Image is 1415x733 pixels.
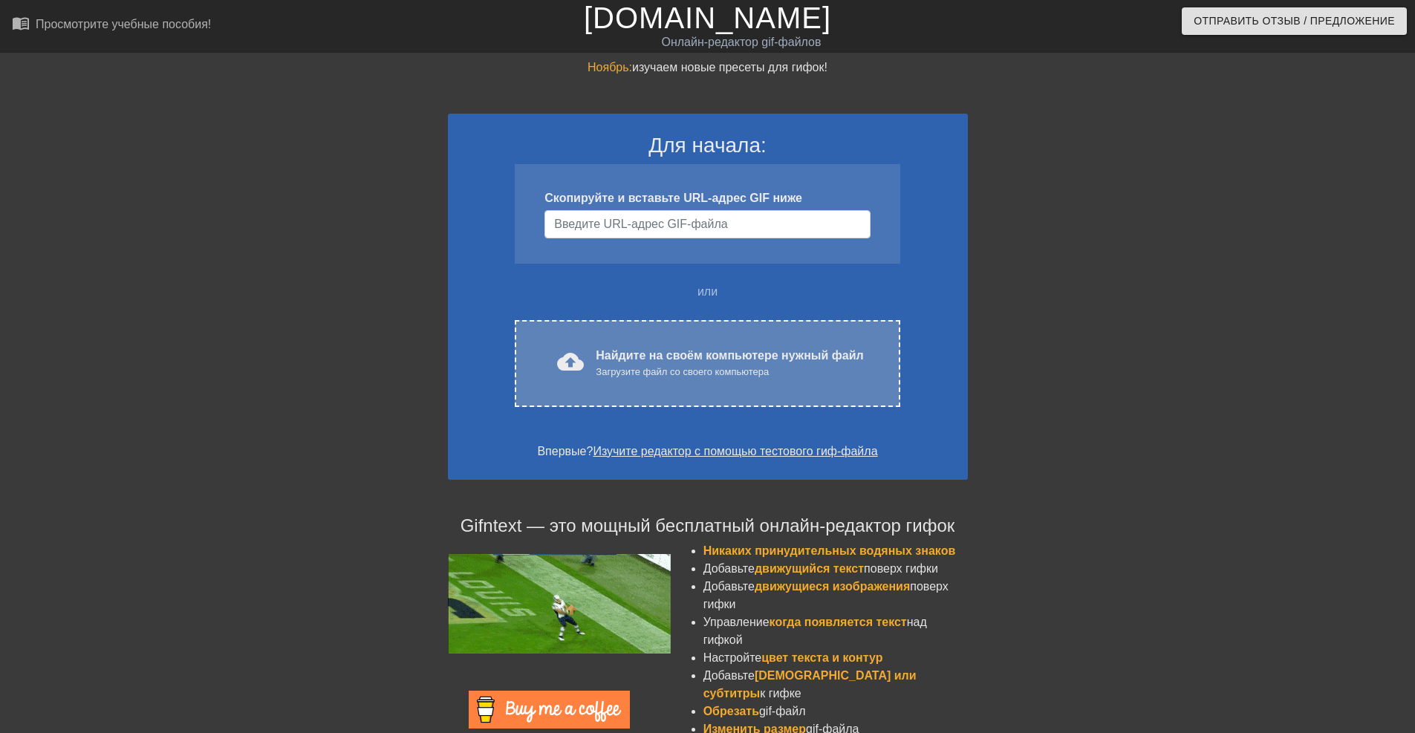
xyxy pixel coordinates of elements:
[703,616,770,628] ya-tr-span: Управление
[36,18,211,30] ya-tr-span: Просмотрите учебные пособия!
[1182,7,1407,35] button: Отправить Отзыв / Предложение
[770,616,907,628] ya-tr-span: когда появляется текст
[759,705,806,717] ya-tr-span: gif-файл
[703,580,755,593] ya-tr-span: Добавьте
[703,651,762,664] ya-tr-span: Настройте
[703,562,755,575] ya-tr-span: Добавьте
[593,445,877,457] a: Изучите редактор с помощью тестового гиф-файла
[632,61,827,74] ya-tr-span: изучаем новые пресеты для гифок!
[584,1,831,34] a: [DOMAIN_NAME]
[703,705,759,717] ya-tr-span: Обрезать
[537,445,593,457] ya-tr-span: Впервые?
[12,14,120,32] ya-tr-span: menu_book_бук меню
[703,669,755,682] ya-tr-span: Добавьте
[661,36,821,48] ya-tr-span: Онлайн-редактор gif-файлов
[557,348,699,375] ya-tr-span: cloud_upload загрузить
[703,669,917,700] ya-tr-span: [DEMOGRAPHIC_DATA] или субтитры
[755,562,864,575] ya-tr-span: движущийся текст
[648,134,767,157] ya-tr-span: Для начала:
[469,691,630,729] img: Купи Мне Кофе
[596,349,863,362] ya-tr-span: Найдите на своём компьютере нужный файл
[596,366,769,377] ya-tr-span: Загрузите файл со своего компьютера
[760,687,801,700] ya-tr-span: к гифке
[1194,12,1395,30] ya-tr-span: Отправить Отзыв / Предложение
[703,544,956,557] ya-tr-span: Никаких принудительных водяных знаков
[448,554,671,654] img: football_small.gif
[544,210,870,238] input: Имя пользователя
[703,616,927,646] ya-tr-span: над гифкой
[544,192,802,204] ya-tr-span: Скопируйте и вставьте URL-адрес GIF ниже
[12,14,211,37] a: Просмотрите учебные пособия!
[864,562,938,575] ya-tr-span: поверх гифки
[697,285,718,298] ya-tr-span: или
[588,61,632,74] ya-tr-span: Ноябрь:
[761,651,882,664] ya-tr-span: цвет текста и контур
[755,580,910,593] ya-tr-span: движущиеся изображения
[461,515,955,535] ya-tr-span: Gifntext — это мощный бесплатный онлайн-редактор гифок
